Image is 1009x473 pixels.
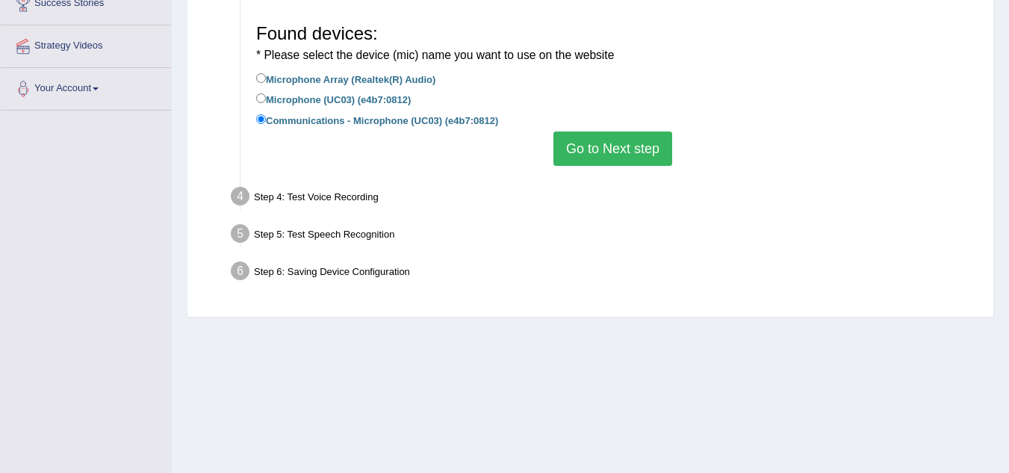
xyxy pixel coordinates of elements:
div: Step 5: Test Speech Recognition [224,220,987,253]
div: Step 4: Test Voice Recording [224,182,987,215]
button: Go to Next step [553,132,672,166]
label: Microphone (UC03) (e4b7:0812) [256,90,411,107]
label: Microphone Array (Realtek(R) Audio) [256,70,435,87]
div: Step 6: Saving Device Configuration [224,257,987,290]
label: Communications - Microphone (UC03) (e4b7:0812) [256,111,498,128]
small: * Please select the device (mic) name you want to use on the website [256,49,614,61]
input: Microphone (UC03) (e4b7:0812) [256,93,266,103]
input: Microphone Array (Realtek(R) Audio) [256,73,266,83]
a: Strategy Videos [1,25,171,63]
input: Communications - Microphone (UC03) (e4b7:0812) [256,114,266,124]
a: Your Account [1,68,171,105]
h3: Found devices: [256,24,969,64]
